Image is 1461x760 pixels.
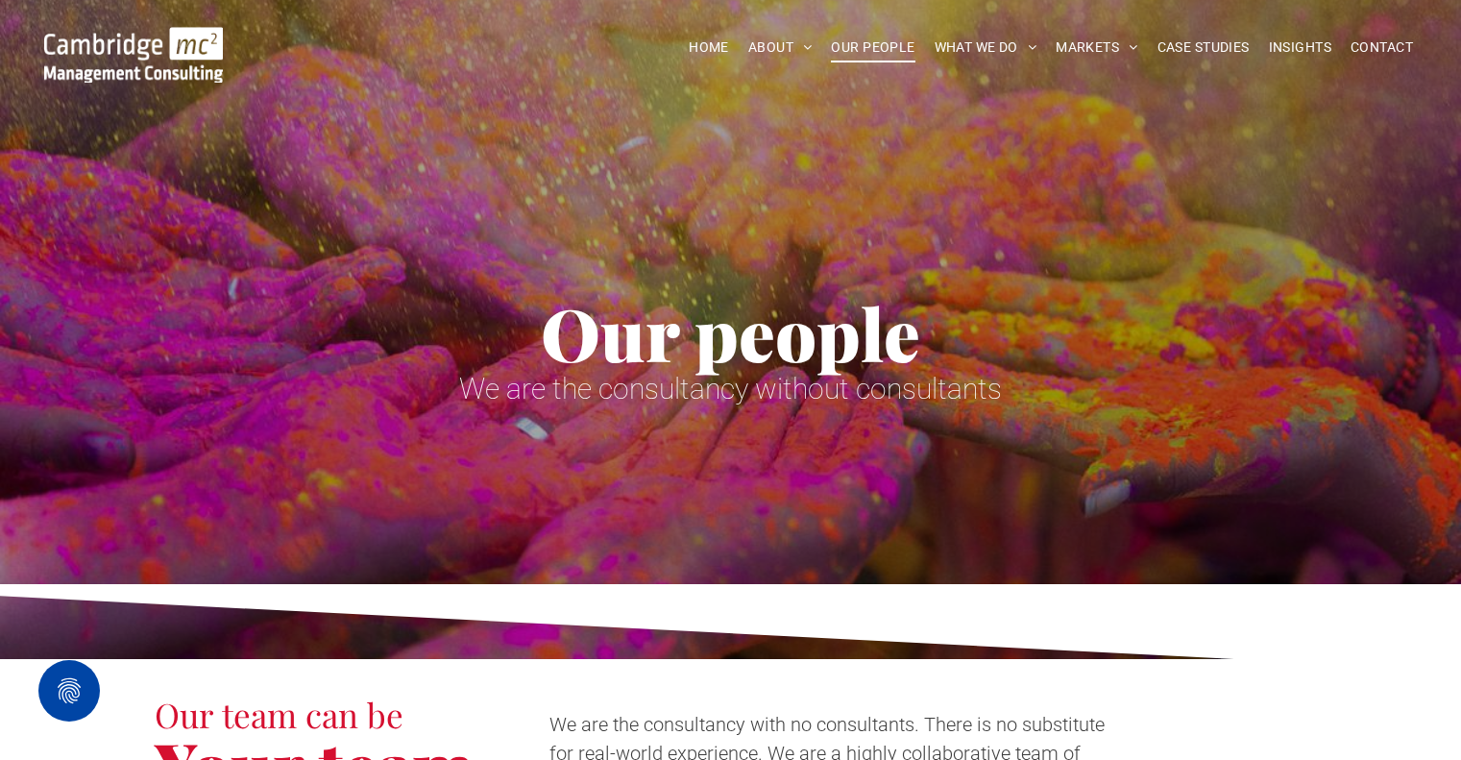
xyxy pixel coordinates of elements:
span: Our team can be [155,692,403,737]
a: Your Business Transformed | Cambridge Management Consulting [44,30,223,50]
a: HOME [679,33,739,62]
a: CONTACT [1341,33,1423,62]
a: OUR PEOPLE [821,33,924,62]
a: ABOUT [739,33,822,62]
a: INSIGHTS [1259,33,1341,62]
span: Our people [541,284,920,380]
a: CASE STUDIES [1148,33,1259,62]
span: We are the consultancy without consultants [459,372,1002,405]
img: Go to Homepage [44,27,223,83]
a: WHAT WE DO [925,33,1047,62]
a: MARKETS [1046,33,1147,62]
